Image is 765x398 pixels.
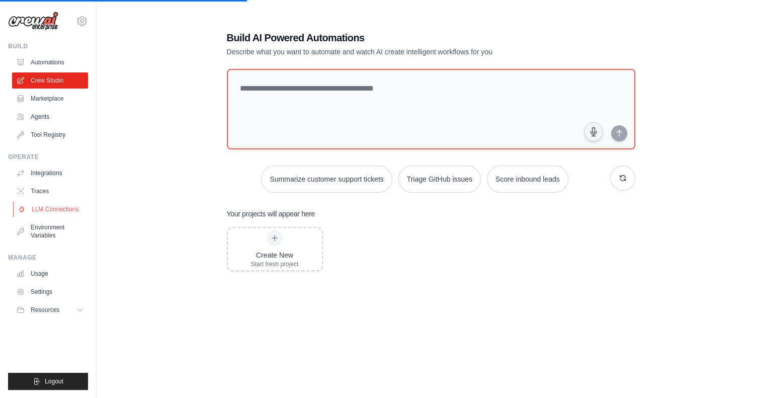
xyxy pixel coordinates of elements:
a: Crew Studio [12,72,88,89]
a: LLM Connections [13,201,89,217]
a: Integrations [12,165,88,181]
h3: Your projects will appear here [227,209,315,219]
button: Get new suggestions [610,166,635,191]
div: Create New [251,250,299,260]
span: Logout [45,377,63,385]
div: Start fresh project [251,260,299,268]
a: Environment Variables [12,219,88,244]
iframe: Chat Widget [715,350,765,398]
span: Resources [31,306,59,314]
a: Usage [12,266,88,282]
button: Click to speak your automation idea [584,122,603,141]
p: Describe what you want to automate and watch AI create intelligent workflows for you [227,47,565,57]
a: Traces [12,183,88,199]
button: Resources [12,302,88,318]
a: Automations [12,54,88,70]
a: Agents [12,109,88,125]
img: Logo [8,12,58,31]
div: Operate [8,153,88,161]
a: Tool Registry [12,127,88,143]
h1: Build AI Powered Automations [227,31,565,45]
button: Score inbound leads [487,166,568,193]
button: Triage GitHub issues [398,166,481,193]
a: Settings [12,284,88,300]
div: Build [8,42,88,50]
button: Summarize customer support tickets [261,166,392,193]
button: Logout [8,373,88,390]
a: Marketplace [12,91,88,107]
div: Manage [8,254,88,262]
